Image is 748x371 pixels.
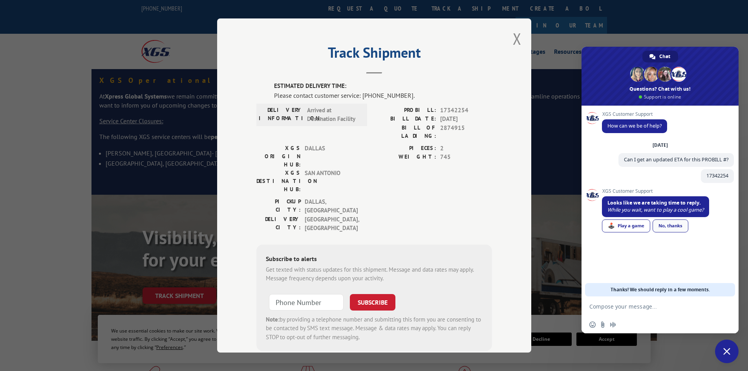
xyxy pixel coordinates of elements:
span: Send a file [600,322,606,328]
label: WEIGHT: [374,153,436,162]
span: Audio message [610,322,616,328]
button: Close modal [513,28,521,49]
span: 2 [440,144,492,153]
label: XGS DESTINATION HUB: [256,169,301,194]
span: Thanks! We should reply in a few moments. [611,283,710,296]
textarea: Compose your message... [589,296,715,316]
span: SAN ANTONIO [305,169,358,194]
label: DELIVERY INFORMATION: [259,106,303,124]
a: No, thanks [653,219,688,232]
span: While you wait, want to play a cool game? [607,207,704,213]
label: XGS ORIGIN HUB: [256,144,301,169]
a: Chat [642,51,678,62]
div: [DATE] [653,143,668,148]
div: Subscribe to alerts [266,254,483,265]
span: Can I get an updated ETA for this PROBILL #? [624,156,728,163]
label: PROBILL: [374,106,436,115]
span: How can we be of help? [607,122,662,129]
span: [GEOGRAPHIC_DATA] , [GEOGRAPHIC_DATA] [305,215,358,233]
span: Insert an emoji [589,322,596,328]
span: XGS Customer Support [602,188,709,194]
span: Looks like we are taking time to reply. [607,199,701,206]
span: 745 [440,153,492,162]
a: Play a game [602,219,650,232]
div: by providing a telephone number and submitting this form you are consenting to be contacted by SM... [266,315,483,342]
label: BILL DATE: [374,115,436,124]
span: 🕹️ [608,223,615,229]
span: Chat [659,51,670,62]
span: 2874915 [440,124,492,140]
label: DELIVERY CITY: [256,215,301,233]
span: 17342254 [440,106,492,115]
span: Arrived at Destination Facility [307,106,360,124]
span: DALLAS [305,144,358,169]
input: Phone Number [269,294,344,311]
label: ESTIMATED DELIVERY TIME: [274,82,492,91]
label: PICKUP CITY: [256,197,301,215]
span: 17342254 [706,172,728,179]
a: Close chat [715,340,739,363]
label: BILL OF LADING: [374,124,436,140]
div: Get texted with status updates for this shipment. Message and data rates may apply. Message frequ... [266,265,483,283]
strong: Note: [266,316,280,323]
span: DALLAS , [GEOGRAPHIC_DATA] [305,197,358,215]
span: XGS Customer Support [602,111,667,117]
div: Please contact customer service: [PHONE_NUMBER]. [274,91,492,100]
label: PIECES: [374,144,436,153]
button: SUBSCRIBE [350,294,395,311]
h2: Track Shipment [256,47,492,62]
span: [DATE] [440,115,492,124]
